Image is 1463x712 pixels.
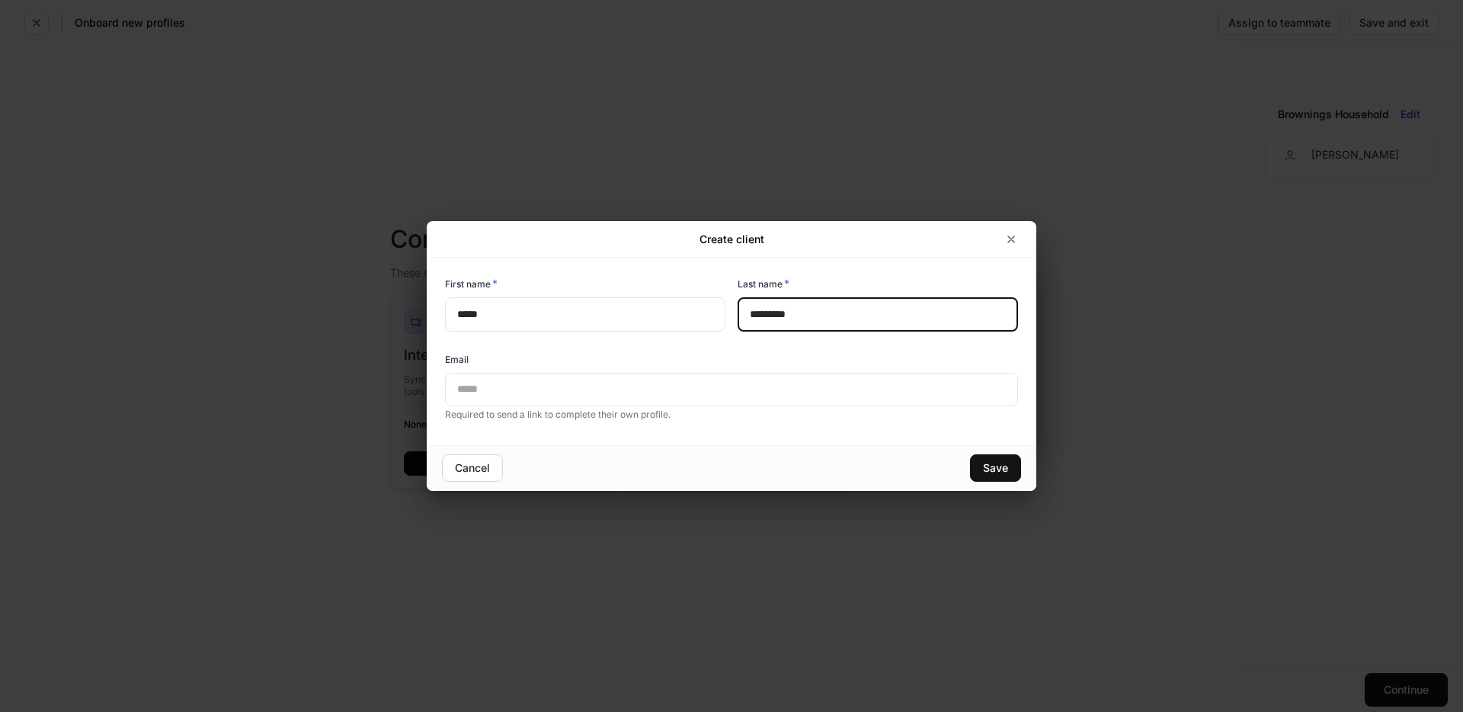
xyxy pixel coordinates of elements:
[445,352,469,367] h6: Email
[738,276,789,291] h6: Last name
[445,409,1018,421] p: Required to send a link to complete their own profile.
[442,454,503,482] button: Cancel
[983,463,1008,473] div: Save
[455,463,490,473] div: Cancel
[970,454,1021,482] button: Save
[445,276,498,291] h6: First name
[699,232,764,247] h2: Create client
